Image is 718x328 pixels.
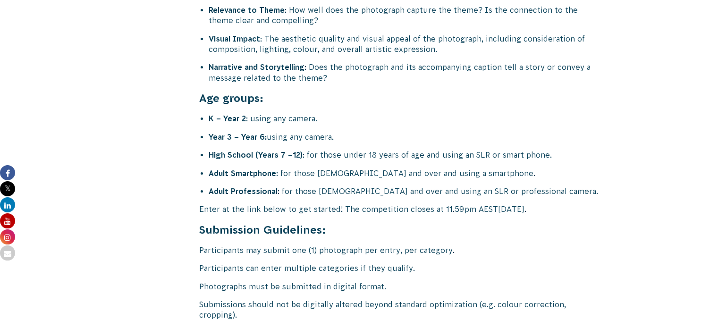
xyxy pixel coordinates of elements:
[209,150,604,160] li: : for those under 18 years of age and using an SLR or smart phone.
[209,186,604,196] li: : for those [DEMOGRAPHIC_DATA] and over and using an SLR or professional camera.
[199,263,604,273] p: Participants can enter multiple categories if they qualify.
[209,34,260,43] strong: Visual Impact
[209,151,303,159] strong: High School (Years 7 –12)
[209,133,267,141] strong: Year 3 – Year 6:
[209,114,246,123] strong: K – Year 2
[199,281,604,292] p: Photographs must be submitted in digital format.
[209,6,285,14] strong: Relevance to Theme
[209,5,604,26] li: : How well does the photograph capture the theme? Is the connection to the theme clear and compel...
[199,92,263,104] strong: Age groups:
[199,245,604,255] p: Participants may submit one (1) photograph per entry, per category.
[199,204,604,214] p: Enter at the link below to get started! The competition closes at 11.59pm AEST[DATE].
[209,34,604,55] li: : The aesthetic quality and visual appeal of the photograph, including consideration of compositi...
[199,299,604,320] p: Submissions should not be digitally altered beyond standard optimization (e.g. colour correction,...
[209,113,604,124] li: : using any camera.
[209,62,604,83] li: : Does the photograph and its accompanying caption tell a story or convey a message related to th...
[199,224,326,236] strong: Submission Guidelines:
[209,132,604,142] li: using any camera.
[209,187,278,195] strong: Adult Professional
[209,169,276,177] strong: Adult Smartphone
[209,168,604,178] li: : for those [DEMOGRAPHIC_DATA] and over and using a smartphone.
[209,63,304,71] strong: Narrative and Storytelling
